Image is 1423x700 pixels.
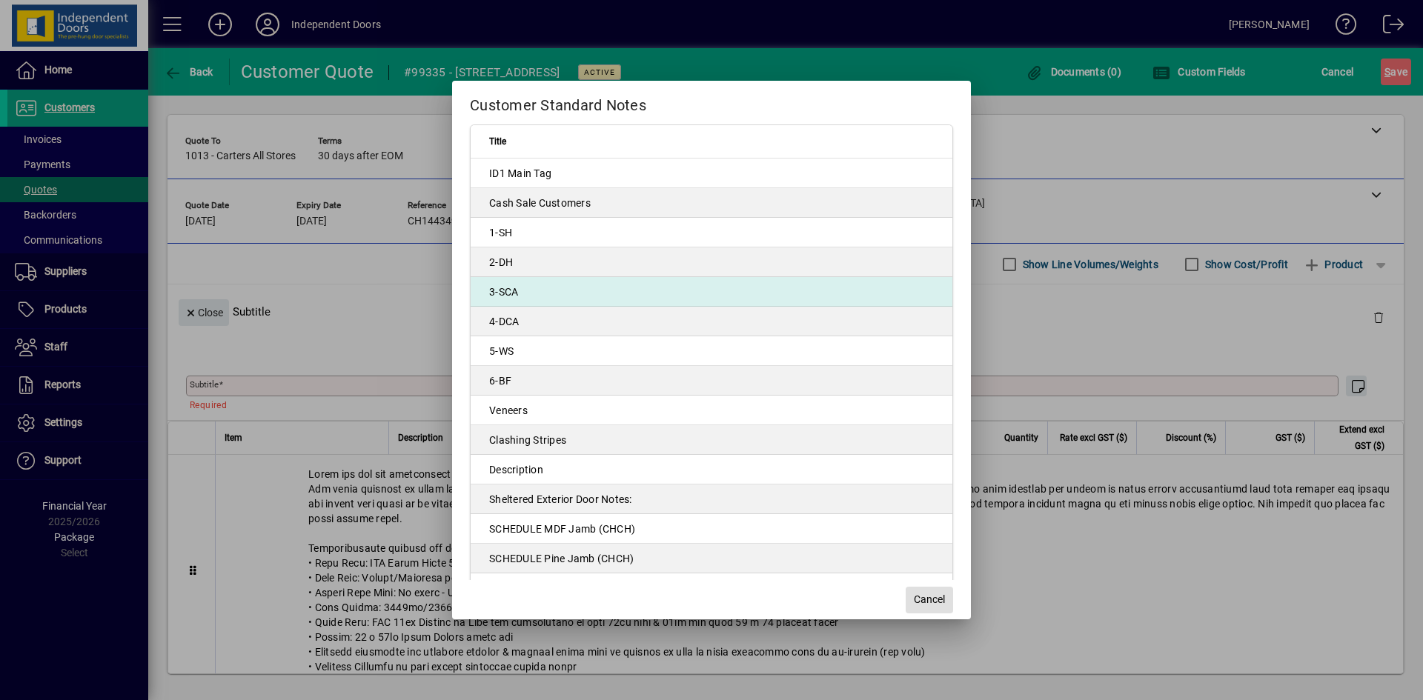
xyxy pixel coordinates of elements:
td: SCHEDULE MDF Jamb (CHCH) [471,514,952,544]
h2: Customer Standard Notes [452,81,971,124]
td: Description [471,455,952,484]
td: Sheltered Exterior Door Notes: [471,484,952,514]
td: Veneers [471,396,952,425]
td: 2-DH [471,247,952,277]
span: Cancel [914,592,945,607]
td: Clashing Stripes [471,425,952,455]
td: 5-WS [471,336,952,366]
td: Cash Sale Customers [471,188,952,218]
td: SCHEDULE MDF Jamb ([PERSON_NAME]) [471,573,952,603]
td: 6-BF [471,366,952,396]
button: Cancel [906,587,953,613]
td: 1-SH [471,218,952,247]
td: SCHEDULE Pine Jamb (CHCH) [471,544,952,573]
span: Title [489,133,506,150]
td: ID1 Main Tag [471,159,952,188]
td: 4-DCA [471,307,952,336]
td: 3-SCA [471,277,952,307]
